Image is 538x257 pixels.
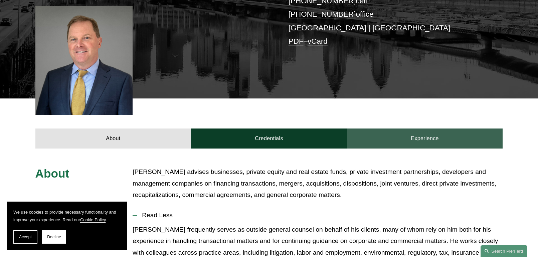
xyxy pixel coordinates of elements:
[347,128,503,149] a: Experience
[481,245,527,257] a: Search this site
[13,208,120,224] p: We use cookies to provide necessary functionality and improve your experience. Read our .
[7,202,127,250] section: Cookie banner
[191,128,347,149] a: Credentials
[289,37,304,45] a: PDF
[133,207,503,224] button: Read Less
[308,37,328,45] a: vCard
[47,235,61,239] span: Decline
[133,166,503,201] p: [PERSON_NAME] advises businesses, private equity and real estate funds, private investment partne...
[80,217,106,222] a: Cookie Policy
[137,212,503,219] span: Read Less
[289,10,356,18] a: [PHONE_NUMBER]
[42,230,66,244] button: Decline
[35,167,69,180] span: About
[13,230,37,244] button: Accept
[19,235,32,239] span: Accept
[35,128,191,149] a: About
